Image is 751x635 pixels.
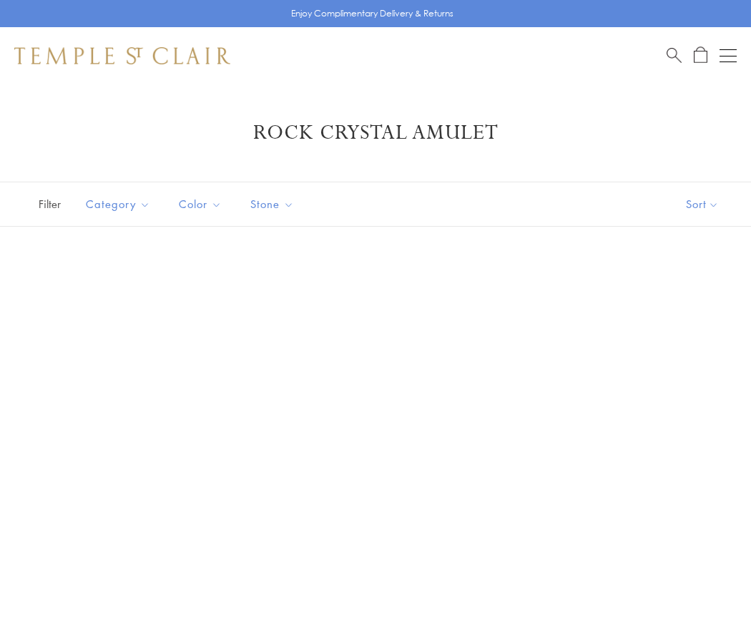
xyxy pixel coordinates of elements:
[172,195,232,213] span: Color
[14,47,230,64] img: Temple St. Clair
[79,195,161,213] span: Category
[291,6,453,21] p: Enjoy Complimentary Delivery & Returns
[720,47,737,64] button: Open navigation
[75,188,161,220] button: Category
[240,188,305,220] button: Stone
[243,195,305,213] span: Stone
[667,46,682,64] a: Search
[168,188,232,220] button: Color
[654,182,751,226] button: Show sort by
[694,46,707,64] a: Open Shopping Bag
[36,120,715,146] h1: Rock Crystal Amulet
